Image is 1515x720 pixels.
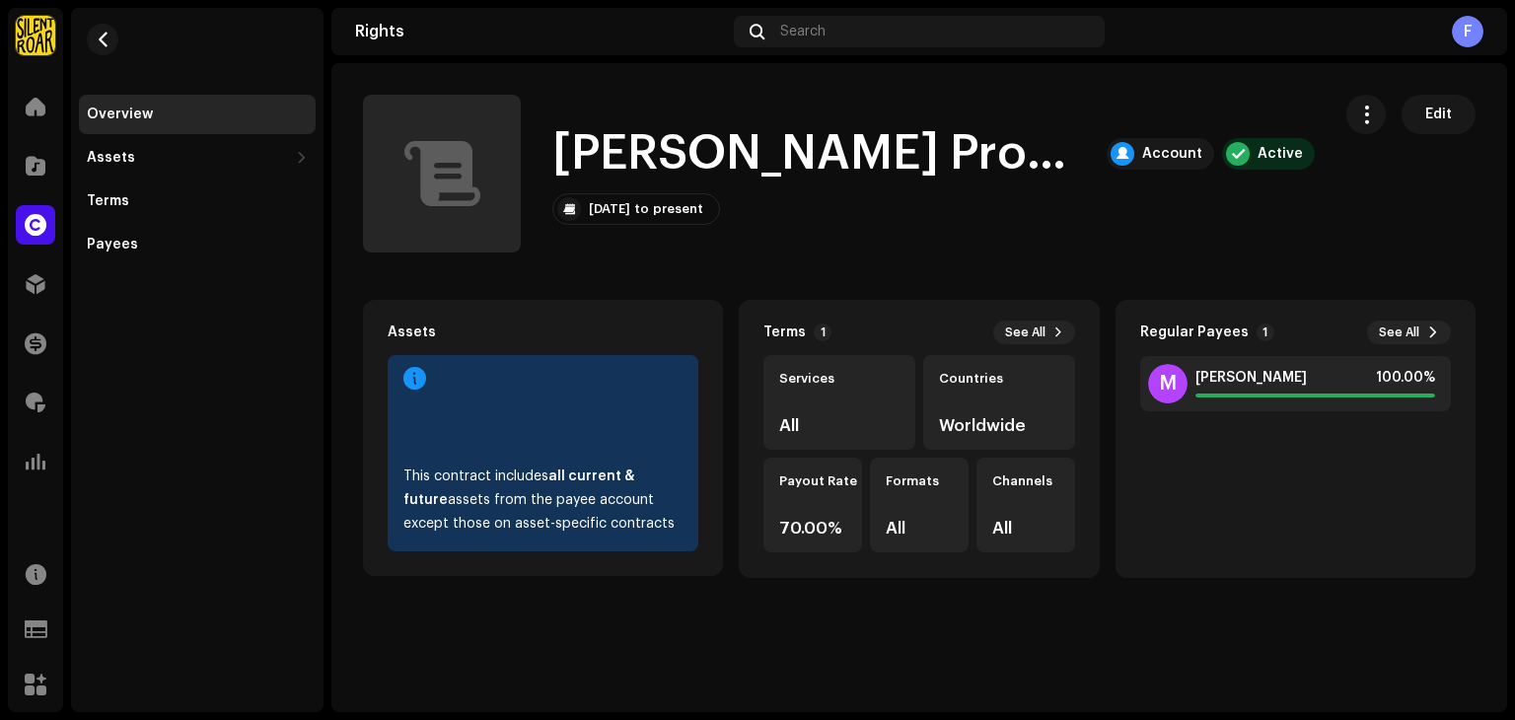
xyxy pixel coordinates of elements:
[1258,146,1303,162] div: Active
[87,237,138,252] div: Payees
[388,324,436,340] div: Assets
[779,417,900,434] div: All
[779,371,900,387] div: Services
[780,24,826,39] span: Search
[653,201,703,217] div: present
[1425,95,1452,134] span: Edit
[1452,16,1483,47] div: F
[1376,370,1435,386] span: 100.00%
[1195,370,1307,386] span: [PERSON_NAME]
[1367,321,1451,344] button: See All
[403,465,683,536] div: This contract includes assets from the payee account except those on asset-specific contracts
[992,520,1059,537] div: All
[1005,324,1046,340] span: See All
[79,225,316,264] re-m-nav-item: Payees
[779,520,846,537] div: 70.00%
[634,201,649,217] div: to
[939,417,1059,434] div: Worldwide
[886,520,953,537] div: All
[779,473,846,489] div: Payout Rate
[1257,324,1274,341] p-badge: 1
[87,150,135,166] div: Assets
[79,181,316,221] re-m-nav-item: Terms
[1402,95,1476,134] button: Edit
[993,321,1075,344] button: See All
[589,201,630,217] div: [DATE]
[552,122,1091,185] h1: [PERSON_NAME] Production
[886,473,953,489] div: Formats
[1140,324,1249,340] div: Regular Payees
[1148,364,1188,403] div: M
[87,193,129,209] div: Terms
[355,24,726,39] div: Rights
[814,324,831,341] p-badge: 1
[16,16,55,55] img: fcfd72e7-8859-4002-b0df-9a7058150634
[79,138,316,178] re-m-nav-dropdown: Assets
[87,107,153,122] div: Overview
[763,324,806,340] div: Terms
[992,473,1059,489] div: Channels
[1142,146,1202,162] div: Account
[1379,324,1419,340] span: See All
[939,371,1059,387] div: Countries
[79,95,316,134] re-m-nav-item: Overview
